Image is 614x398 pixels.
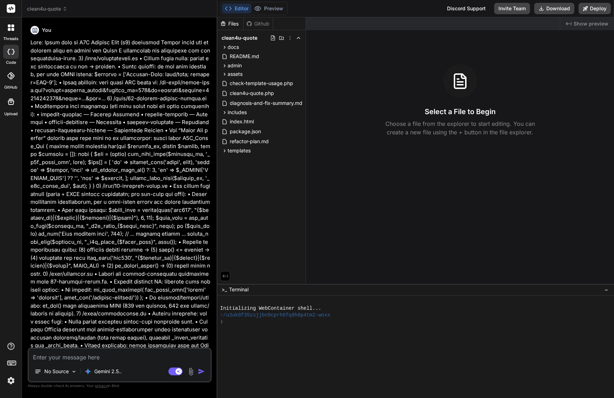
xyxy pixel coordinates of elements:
span: privacy [95,383,108,388]
h3: Select a File to Begin [425,107,496,117]
h6: You [42,27,51,34]
span: clean4u-quote [222,34,257,41]
p: Choose a file from the explorer to start editing. You can create a new file using the + button in... [381,119,540,136]
span: index.html [229,117,255,126]
label: threads [3,36,18,42]
img: settings [5,375,17,387]
span: clean4u-quote.php [229,89,275,97]
span: diagnosis-and-fix-summary.md [229,99,303,107]
label: GitHub [4,84,17,90]
img: Gemini 2.5 Pro [84,368,91,375]
img: icon [198,368,205,375]
span: templates [228,147,251,154]
span: Initializing WebContainer shell... [220,305,321,312]
span: ❯ [220,319,223,325]
label: Upload [4,111,18,117]
span: package.json [229,127,262,136]
p: Always double-check its answers. Your in Bind [28,382,212,389]
span: docs [228,44,239,51]
div: Files [217,20,243,27]
span: check-template-usage.php [229,79,294,88]
span: Terminal [229,286,249,293]
span: includes [228,109,247,116]
div: Github [244,20,273,27]
p: Gemini 2.5.. [94,368,122,375]
p: No Source [44,368,69,375]
span: ~/u3uk0f35zsjjbn9cprh6fq9h0p4tm2-wnxx [220,312,330,319]
button: − [603,284,610,295]
span: assets [228,71,242,78]
button: Preview [251,4,286,13]
label: code [6,60,16,66]
span: clean4u-quote [27,5,67,12]
img: Pick Models [71,369,77,375]
img: attachment [187,368,195,376]
span: >_ [222,286,227,293]
span: Show preview [574,20,608,27]
button: Deploy [579,3,611,14]
div: Discord Support [443,3,490,14]
button: Invite Team [494,3,530,14]
span: README.md [229,52,260,61]
span: refactor-plan.md [229,137,269,146]
button: Editor [222,4,251,13]
button: Download [534,3,574,14]
span: admin [228,62,242,69]
span: − [604,286,608,293]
